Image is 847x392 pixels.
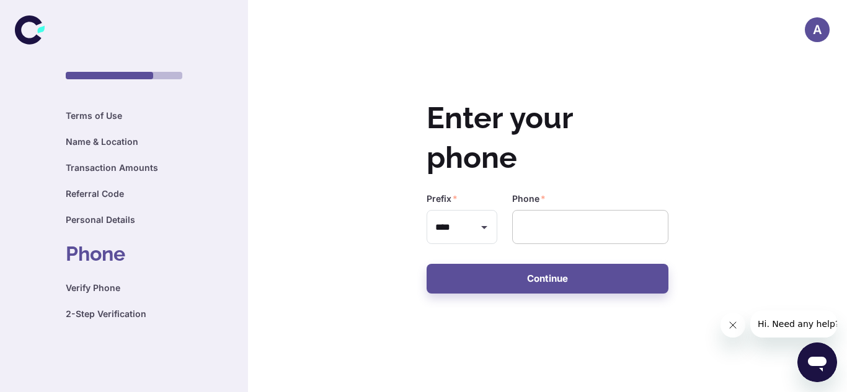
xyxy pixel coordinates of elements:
h4: Phone [66,239,182,269]
iframe: Button to launch messaging window [797,342,837,382]
h6: Transaction Amounts [66,161,182,175]
h6: Referral Code [66,187,182,201]
label: Prefix [427,193,458,205]
h6: Name & Location [66,135,182,149]
button: A [805,17,830,42]
iframe: Close message [721,313,745,338]
h6: 2-Step Verification [66,307,182,321]
button: Continue [427,264,668,294]
h6: Personal Details [66,213,182,227]
button: Open [476,219,493,236]
h6: Verify Phone [66,281,182,295]
h2: Enter your phone [427,98,668,178]
h6: Terms of Use [66,109,182,123]
iframe: Message from company [750,310,837,338]
label: Phone [512,193,546,205]
span: Hi. Need any help? [7,9,89,19]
